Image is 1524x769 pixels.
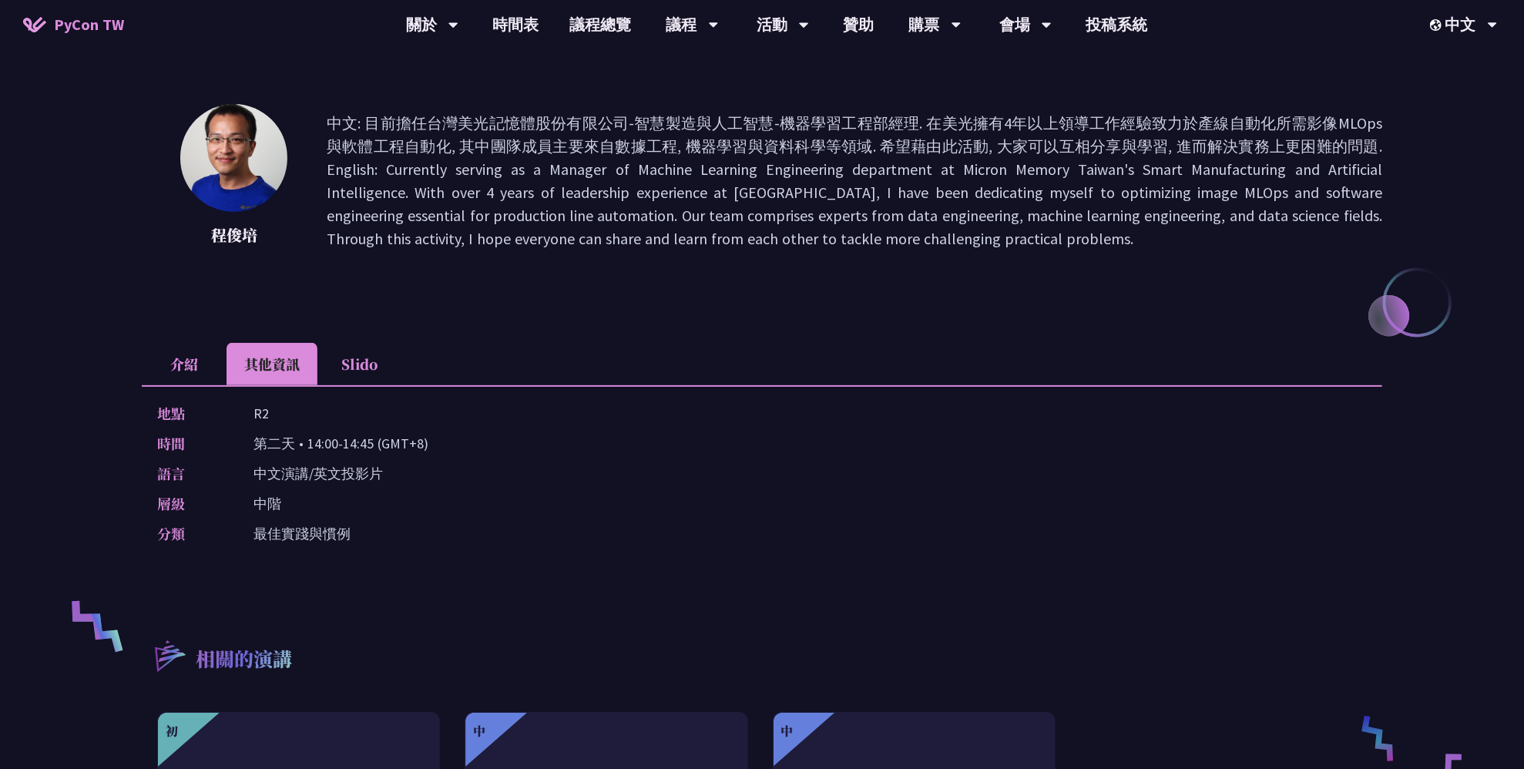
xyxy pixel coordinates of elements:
[157,402,223,425] p: 地點
[781,722,794,740] div: 中
[1430,19,1445,31] img: Locale Icon
[196,645,292,676] p: 相關的演講
[54,13,124,36] span: PyCon TW
[180,223,288,247] p: 程俊培
[157,492,223,515] p: 層級
[166,722,178,740] div: 初
[157,462,223,485] p: 語言
[157,522,223,545] p: 分類
[142,343,227,385] li: 介紹
[253,462,383,485] p: 中文演講/英文投影片
[180,104,287,212] img: 程俊培
[227,343,317,385] li: 其他資訊
[8,5,139,44] a: PyCon TW
[253,432,428,455] p: 第二天 • 14:00-14:45 (GMT+8)
[317,343,402,385] li: Slido
[253,492,281,515] p: 中階
[253,522,351,545] p: 最佳實踐與慣例
[157,432,223,455] p: 時間
[253,402,269,425] p: R2
[473,722,485,740] div: 中
[23,17,46,32] img: Home icon of PyCon TW 2025
[132,618,206,693] img: r3.8d01567.svg
[327,112,1382,250] p: 中文: 目前擔任台灣美光記憶體股份有限公司-智慧製造與人工智慧-機器學習工程部經理. 在美光擁有4年以上領導工作經驗致力於產線自動化所需影像MLOps與軟體工程自動化, 其中團隊成員主要來自數據...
